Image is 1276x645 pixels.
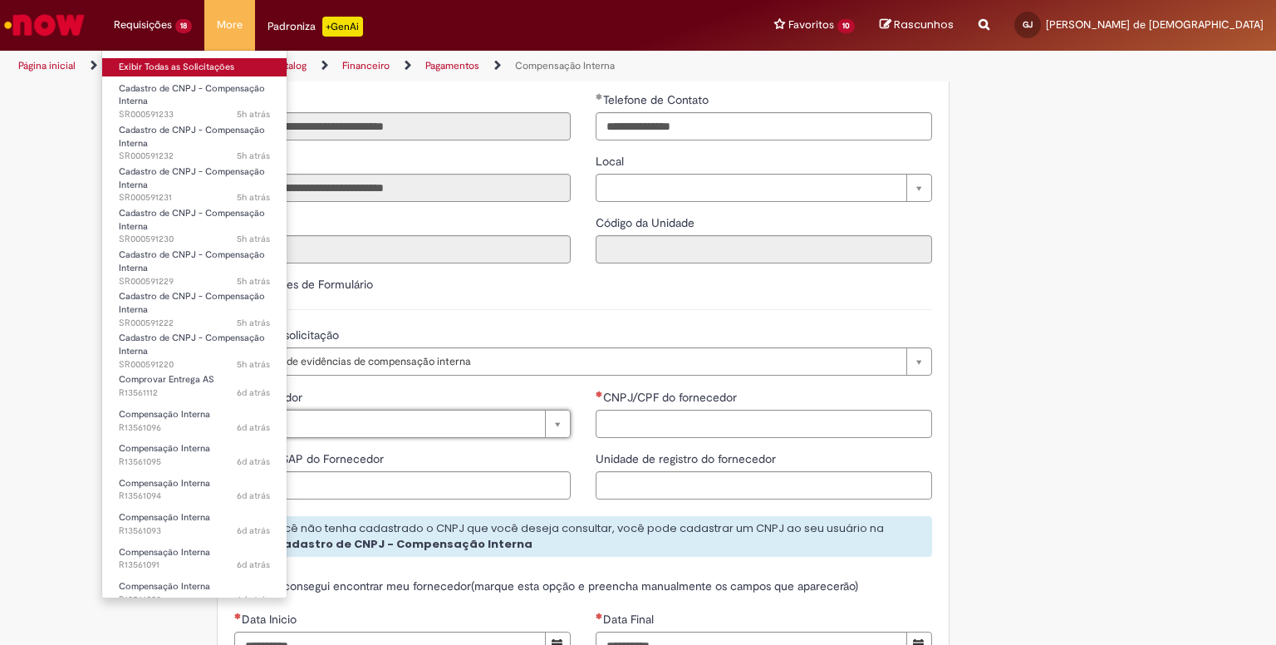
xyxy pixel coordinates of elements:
span: Cadastro de CNPJ - Compensação Interna [119,249,265,274]
span: Compensação Interna [119,408,210,421]
span: Obrigatório Preenchido [596,93,603,100]
span: Necessários [596,613,603,619]
span: Data Final [603,612,657,627]
span: SR000591233 [119,108,270,121]
a: Compensação Interna [515,59,615,72]
span: Não consegui encontrar meu fornecedor(marque esta opção e preencha manualmente os campos que apar... [259,578,858,594]
time: 29/09/2025 10:25:34 [237,233,270,245]
span: 5h atrás [237,233,270,245]
span: 5h atrás [237,108,270,121]
a: Aberto R13561091 : Compensação Interna [102,544,287,574]
span: Código SAP do Fornecedor [242,451,387,466]
span: Compensação Interna [119,511,210,524]
span: Consulta de evidências de compensação interna [242,348,898,375]
span: 5h atrás [237,317,270,329]
input: Telefone de Contato [596,112,932,140]
ul: Requisições [101,50,287,598]
div: Caso você não tenha cadastrado o CNPJ que você deseja consultar, você pode cadastrar um CNPJ ao s... [234,516,932,557]
a: Aberto R13561094 : Compensação Interna [102,475,287,505]
input: Código SAP do Fornecedor [234,471,571,500]
a: Pagamentos [425,59,479,72]
time: 23/09/2025 20:53:49 [237,593,270,606]
span: R13561095 [119,455,270,469]
label: Informações de Formulário [234,277,373,292]
a: Exibir Todas as Solicitações [102,58,287,76]
a: Aberto SR000591229 : Cadastro de CNPJ - Compensação Interna [102,246,287,282]
label: Somente leitura - Código da Unidade [596,214,698,231]
span: Rascunhos [894,17,954,32]
span: R13561094 [119,490,270,503]
span: R13561091 [119,559,270,572]
a: Aberto R13561089 : Compensação Interna [102,578,287,608]
span: 6d atrás [237,421,270,434]
span: 5h atrás [237,358,270,371]
p: +GenAi [322,17,363,37]
a: Aberto SR000591230 : Cadastro de CNPJ - Compensação Interna [102,204,287,240]
ul: Trilhas de página [12,51,838,81]
span: 5h atrás [237,150,270,162]
span: 6d atrás [237,559,270,571]
span: 5h atrás [237,275,270,288]
span: Cadastro de CNPJ - Compensação Interna [119,124,265,150]
span: Favoritos [788,17,834,33]
span: Requisições [114,17,172,33]
time: 23/09/2025 20:56:48 [237,421,270,434]
span: 10 [837,19,855,33]
span: SR000591220 [119,358,270,372]
span: More [217,17,243,33]
span: R13561112 [119,387,270,400]
time: 23/09/2025 21:32:26 [237,387,270,399]
span: Necessários [234,613,242,619]
a: Financeiro [342,59,390,72]
div: Padroniza [267,17,363,37]
time: 23/09/2025 20:54:34 [237,559,270,571]
span: R13561093 [119,524,270,538]
time: 29/09/2025 10:25:52 [237,191,270,204]
span: SR000591231 [119,191,270,204]
a: Aberto SR000591222 : Cadastro de CNPJ - Compensação Interna [102,288,287,323]
span: R13561096 [119,421,270,435]
span: Comprovar Entrega AS [119,373,214,386]
span: Unidade de registro do fornecedor [596,451,779,466]
input: ID [234,112,571,140]
a: Aberto R13561093 : Compensação Interna [102,509,287,539]
span: R13561089 [119,593,270,607]
span: Compensação Interna [119,477,210,490]
span: 18 [175,19,192,33]
span: Compensação Interna [119,546,210,559]
span: 6d atrás [237,455,270,468]
span: GJ [1023,19,1033,30]
span: Telefone de Contato [603,92,712,107]
a: Página inicial [18,59,76,72]
time: 23/09/2025 20:55:09 [237,524,270,537]
span: SR000591229 [119,275,270,288]
span: Local [596,154,627,169]
span: Cadastro de CNPJ - Compensação Interna [119,165,265,191]
span: Compensação Interna [119,442,210,455]
span: Cadastro de CNPJ - Compensação Interna [119,290,265,316]
span: 5h atrás [237,191,270,204]
time: 29/09/2025 10:26:12 [237,150,270,162]
span: Tipo de solicitação [242,327,342,342]
time: 29/09/2025 10:21:45 [237,317,270,329]
input: Código da Unidade [596,235,932,263]
a: Aberto R13561112 : Comprovar Entrega AS [102,371,287,401]
span: Compensação Interna [119,580,210,593]
a: Aberto SR000591233 : Cadastro de CNPJ - Compensação Interna [102,80,287,116]
input: Título [234,235,571,263]
span: SR000591232 [119,150,270,163]
span: SR000591230 [119,233,270,246]
span: CNPJ/CPF do fornecedor [603,390,740,405]
span: Somente leitura - Código da Unidade [596,215,698,230]
span: 6d atrás [237,490,270,502]
img: ServiceNow [2,8,87,42]
span: Cadastro de CNPJ - Compensação Interna [119,82,265,108]
span: 6d atrás [237,387,270,399]
a: Rascunhos [880,17,954,33]
input: CNPJ/CPF do fornecedor [596,410,932,438]
a: Aberto SR000591220 : Cadastro de CNPJ - Compensação Interna [102,329,287,365]
a: Limpar campo Fornecedor [234,410,571,438]
span: Necessários [596,391,603,397]
a: Aberto SR000591232 : Cadastro de CNPJ - Compensação Interna [102,121,287,157]
time: 29/09/2025 10:26:30 [237,108,270,121]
